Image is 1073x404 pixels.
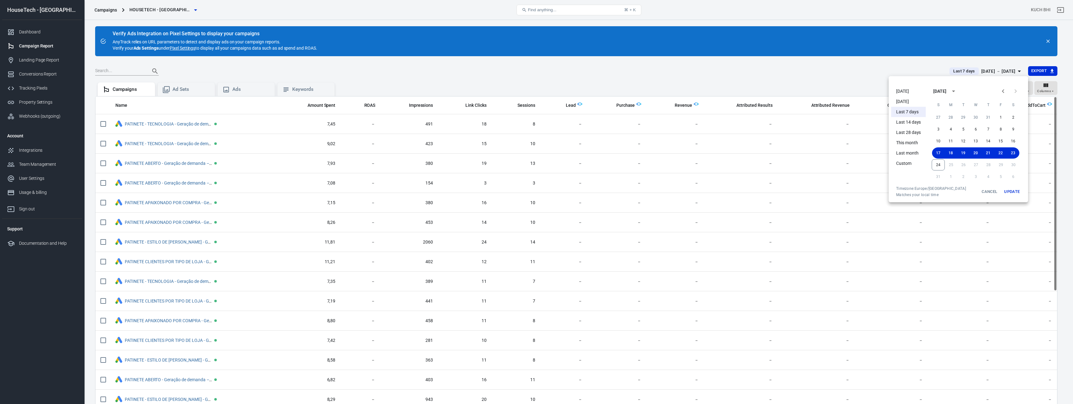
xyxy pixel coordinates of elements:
[1007,124,1019,135] button: 9
[994,112,1007,123] button: 1
[957,147,969,159] button: 19
[891,158,926,169] li: Custom
[932,147,944,159] button: 17
[891,148,926,158] li: Last month
[933,88,946,95] div: [DATE]
[932,124,944,135] button: 3
[957,112,969,123] button: 29
[982,135,994,147] button: 14
[1007,99,1019,111] span: Saturday
[945,99,956,111] span: Monday
[994,147,1007,159] button: 22
[891,86,926,96] li: [DATE]
[994,135,1007,147] button: 15
[932,135,944,147] button: 10
[995,99,1006,111] span: Friday
[997,85,1009,97] button: Previous month
[1007,112,1019,123] button: 2
[983,99,994,111] span: Thursday
[891,96,926,107] li: [DATE]
[1007,135,1019,147] button: 16
[969,112,982,123] button: 30
[944,112,957,123] button: 28
[970,99,981,111] span: Wednesday
[891,138,926,148] li: This month
[933,99,944,111] span: Sunday
[957,135,969,147] button: 12
[969,124,982,135] button: 6
[932,112,944,123] button: 27
[944,124,957,135] button: 4
[994,124,1007,135] button: 8
[891,127,926,138] li: Last 28 days
[1007,147,1019,159] button: 23
[969,147,982,159] button: 20
[891,117,926,127] li: Last 14 days
[896,186,966,191] div: Timezone: Europe/[GEOGRAPHIC_DATA]
[982,147,994,159] button: 21
[944,135,957,147] button: 11
[1002,186,1022,197] button: Update
[982,112,994,123] button: 31
[982,124,994,135] button: 7
[891,107,926,117] li: Last 7 days
[932,159,945,170] button: 24
[948,86,959,96] button: calendar view is open, switch to year view
[979,186,999,197] button: Cancel
[944,147,957,159] button: 18
[957,124,969,135] button: 5
[958,99,969,111] span: Tuesday
[969,135,982,147] button: 13
[896,192,966,197] span: Matches your local time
